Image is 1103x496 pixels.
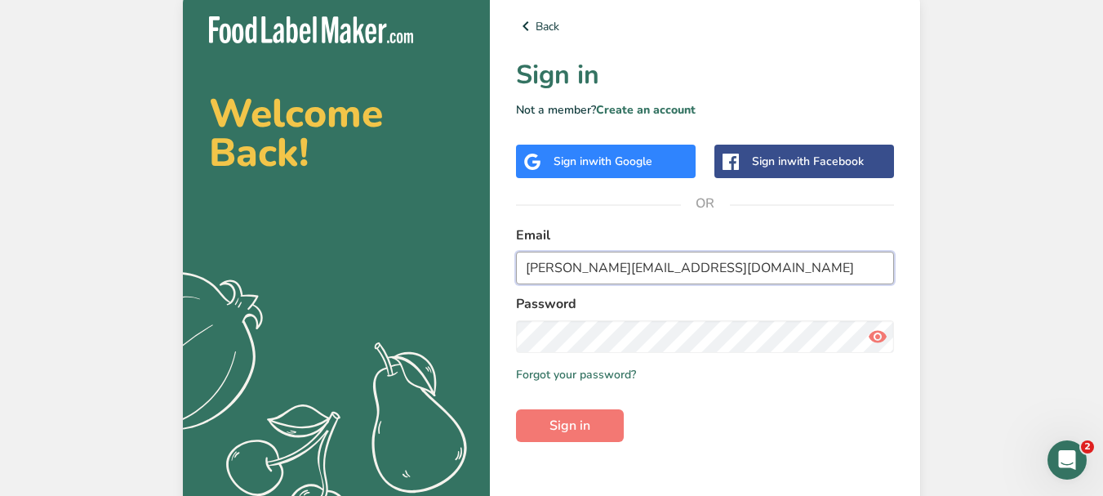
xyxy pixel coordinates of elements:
[516,56,894,95] h1: Sign in
[516,366,636,383] a: Forgot your password?
[752,153,864,170] div: Sign in
[516,16,894,36] a: Back
[516,226,894,245] label: Email
[516,101,894,118] p: Not a member?
[516,294,894,314] label: Password
[1081,440,1094,454] span: 2
[209,16,413,43] img: Food Label Maker
[596,102,696,118] a: Create an account
[681,179,730,228] span: OR
[209,94,464,172] h2: Welcome Back!
[787,154,864,169] span: with Facebook
[589,154,652,169] span: with Google
[549,416,590,436] span: Sign in
[1047,440,1087,480] iframe: Intercom live chat
[554,153,652,170] div: Sign in
[516,252,894,284] input: Enter Your Email
[516,409,624,442] button: Sign in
